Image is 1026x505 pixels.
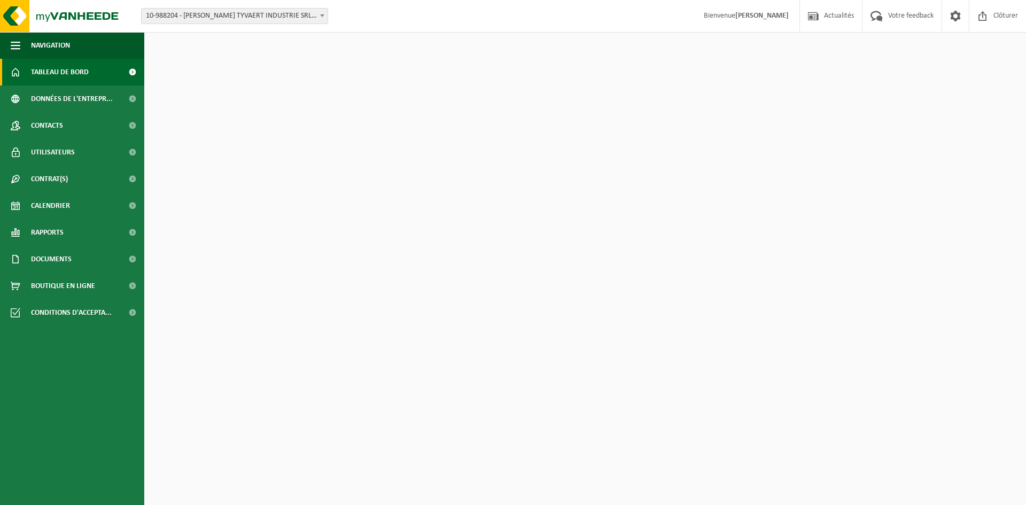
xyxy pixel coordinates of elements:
span: Données de l'entrepr... [31,86,113,112]
span: 10-988204 - BOËL DUBOIS TYVAERT INDUSTRIE SRLBDTI - PÉRUWELZ [142,9,328,24]
span: Rapports [31,219,64,246]
span: Boutique en ligne [31,273,95,299]
span: Contrat(s) [31,166,68,192]
span: Documents [31,246,72,273]
span: Conditions d'accepta... [31,299,112,326]
span: Tableau de bord [31,59,89,86]
span: Utilisateurs [31,139,75,166]
span: Calendrier [31,192,70,219]
span: Contacts [31,112,63,139]
span: Navigation [31,32,70,59]
span: 10-988204 - BOËL DUBOIS TYVAERT INDUSTRIE SRLBDTI - PÉRUWELZ [141,8,328,24]
strong: [PERSON_NAME] [735,12,789,20]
